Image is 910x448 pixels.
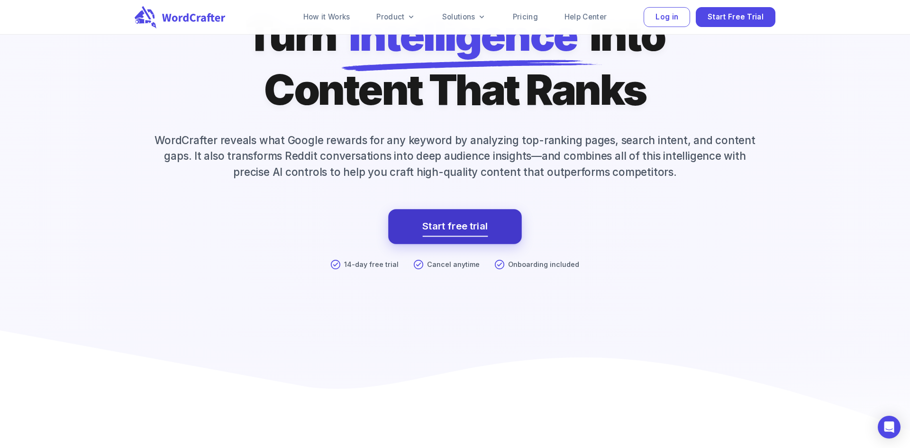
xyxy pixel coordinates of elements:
[878,416,901,439] div: Open Intercom Messenger
[365,8,427,27] a: Product
[246,9,665,117] h1: Turn Into Content That Ranks
[427,259,480,270] p: Cancel anytime
[553,8,618,27] a: Help Center
[422,218,488,235] a: Start free trial
[696,7,775,27] button: Start Free Trial
[135,132,775,180] p: WordCrafter reveals what Google rewards for any keyword by analyzing top-ranking pages, search in...
[292,8,362,27] a: How it Works
[708,11,764,24] span: Start Free Trial
[501,8,549,27] a: Pricing
[431,8,498,27] a: Solutions
[508,259,579,270] p: Onboarding included
[349,9,577,63] span: Intelligence
[644,7,690,27] button: Log in
[388,209,522,244] a: Start free trial
[344,259,399,270] p: 14-day free trial
[655,11,678,24] span: Log in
